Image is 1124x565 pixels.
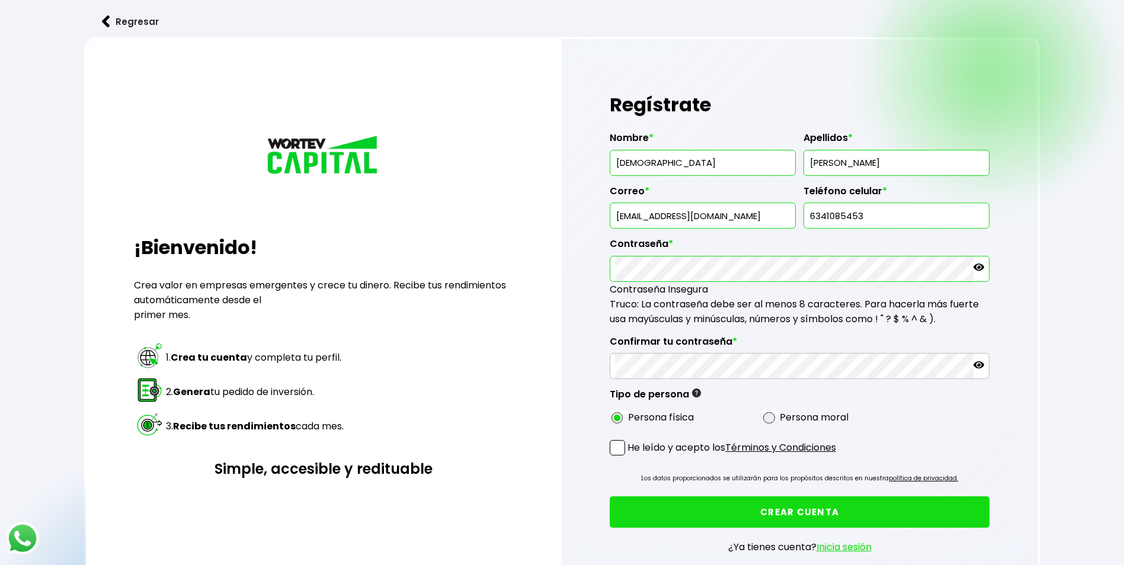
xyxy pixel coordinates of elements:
[780,410,848,425] label: Persona moral
[136,410,164,438] img: paso 3
[725,441,836,454] a: Términos y Condiciones
[728,540,872,554] p: ¿Ya tienes cuenta?
[134,278,514,322] p: Crea valor en empresas emergentes y crece tu dinero. Recibe tus rendimientos automáticamente desd...
[173,385,210,399] strong: Genera
[84,6,177,37] button: Regresar
[102,15,110,28] img: flecha izquierda
[610,389,701,406] label: Tipo de persona
[610,297,979,326] span: Truco: La contraseña debe ser al menos 8 caracteres. Para hacerla más fuerte usa mayúsculas y min...
[6,522,39,555] img: logos_whatsapp-icon.242b2217.svg
[136,342,164,370] img: paso 1
[610,282,708,296] span: Contraseña Insegura
[610,336,990,354] label: Confirmar tu contraseña
[610,496,990,528] button: CREAR CUENTA
[136,376,164,404] img: paso 2
[610,185,796,203] label: Correo
[803,132,989,150] label: Apellidos
[628,410,694,425] label: Persona física
[816,540,872,554] a: Inicia sesión
[134,233,514,262] h2: ¡Bienvenido!
[803,185,989,203] label: Teléfono celular
[889,474,958,483] a: política de privacidad.
[610,238,990,256] label: Contraseña
[615,203,790,228] input: inversionista@gmail.com
[610,87,990,123] h1: Regístrate
[264,134,383,178] img: logo_wortev_capital
[610,132,796,150] label: Nombre
[165,410,344,443] td: 3. cada mes.
[134,458,514,479] h3: Simple, accesible y redituable
[641,473,958,484] p: Los datos proporcionados se utilizarán para los propósitos descritos en nuestra
[692,389,701,397] img: gfR76cHglkPwleuBLjWdxeZVvX9Wp6JBDmjRYY8JYDQn16A2ICN00zLTgIroGa6qie5tIuWH7V3AapTKqzv+oMZsGfMUqL5JM...
[165,375,344,409] td: 2. tu pedido de inversión.
[627,440,836,455] p: He leído y acepto los
[84,6,1039,37] a: flecha izquierdaRegresar
[171,351,247,364] strong: Crea tu cuenta
[165,341,344,374] td: 1. y completa tu perfil.
[173,419,296,433] strong: Recibe tus rendimientos
[809,203,984,228] input: 10 dígitos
